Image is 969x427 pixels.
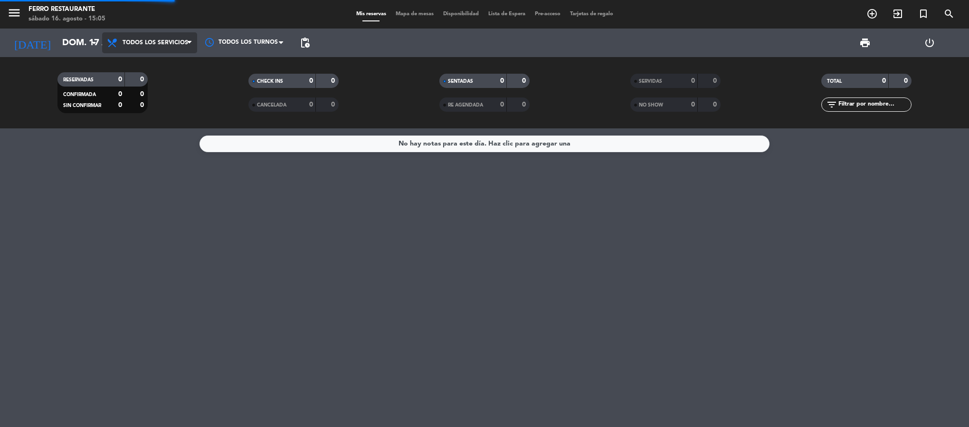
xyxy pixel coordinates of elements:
[565,11,618,17] span: Tarjetas de regalo
[28,5,105,14] div: Ferro Restaurante
[7,6,21,20] i: menu
[882,78,886,84] strong: 0
[438,11,484,17] span: Disponibilidad
[691,78,695,84] strong: 0
[63,103,101,108] span: SIN CONFIRMAR
[522,78,528,84] strong: 0
[943,8,955,19] i: search
[28,14,105,24] div: sábado 16. agosto - 15:05
[7,32,57,53] i: [DATE]
[639,79,662,84] span: SERVIDAS
[140,102,146,108] strong: 0
[309,78,313,84] strong: 0
[500,78,504,84] strong: 0
[837,99,911,110] input: Filtrar por nombre...
[448,79,473,84] span: SENTADAS
[484,11,530,17] span: Lista de Espera
[897,29,962,57] div: LOG OUT
[118,102,122,108] strong: 0
[257,103,286,107] span: CANCELADA
[299,37,311,49] span: pending_actions
[522,101,528,108] strong: 0
[257,79,283,84] span: CHECK INS
[399,138,570,149] div: No hay notas para este día. Haz clic para agregar una
[88,37,100,49] i: arrow_drop_down
[826,99,837,110] i: filter_list
[827,79,842,84] span: TOTAL
[140,76,146,83] strong: 0
[63,92,96,97] span: CONFIRMADA
[530,11,565,17] span: Pre-acceso
[639,103,663,107] span: NO SHOW
[351,11,391,17] span: Mis reservas
[448,103,483,107] span: RE AGENDADA
[391,11,438,17] span: Mapa de mesas
[713,101,719,108] strong: 0
[892,8,903,19] i: exit_to_app
[309,101,313,108] strong: 0
[118,76,122,83] strong: 0
[140,91,146,97] strong: 0
[500,101,504,108] strong: 0
[918,8,929,19] i: turned_in_not
[118,91,122,97] strong: 0
[713,78,719,84] strong: 0
[123,39,188,46] span: Todos los servicios
[859,37,871,49] span: print
[7,6,21,23] button: menu
[331,78,337,84] strong: 0
[924,37,935,49] i: power_settings_new
[63,78,94,82] span: RESERVADAS
[866,8,878,19] i: add_circle_outline
[691,101,695,108] strong: 0
[331,101,337,108] strong: 0
[904,78,910,84] strong: 0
